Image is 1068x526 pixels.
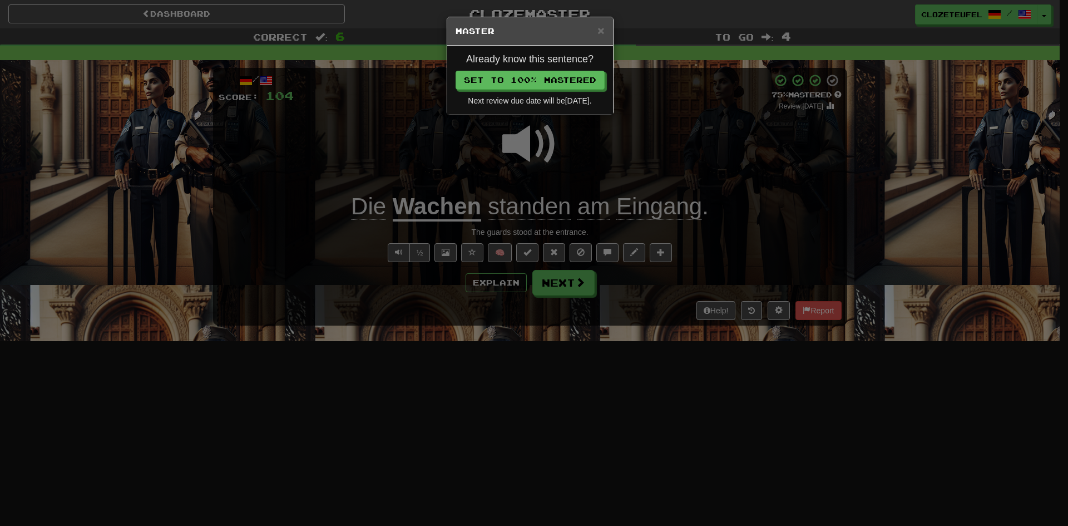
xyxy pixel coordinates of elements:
[597,24,604,36] button: Close
[456,71,605,90] button: Set to 100% Mastered
[456,54,605,65] h4: Already know this sentence?
[456,95,605,106] div: Next review due date will be [DATE] .
[597,24,604,37] span: ×
[456,26,605,37] h5: Master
